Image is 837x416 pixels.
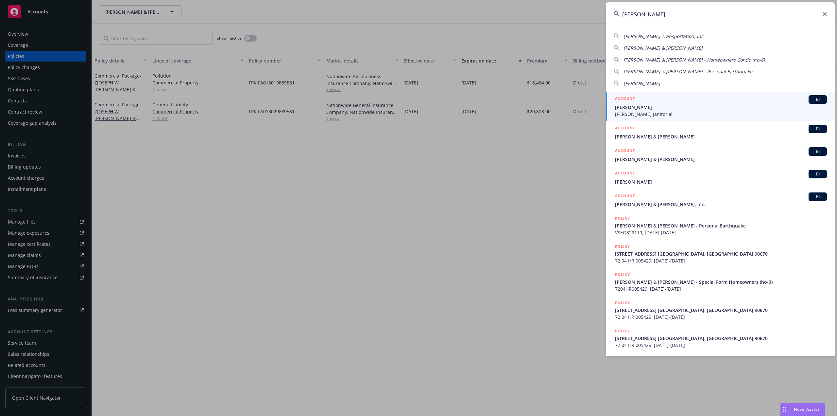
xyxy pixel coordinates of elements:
[615,215,630,222] h5: POLICY
[615,156,827,163] span: [PERSON_NAME] & [PERSON_NAME]
[606,268,835,296] a: POLICY[PERSON_NAME] & [PERSON_NAME] - Special Form Homeowners (ho-3)7204HR005429, [DATE]-[DATE]
[615,178,827,185] span: [PERSON_NAME]
[615,342,827,349] span: 72 04 HR 005429, [DATE]-[DATE]
[811,149,824,154] span: BI
[606,121,835,144] a: ACCOUNTBI[PERSON_NAME] & [PERSON_NAME]
[615,328,630,334] h5: POLICY
[615,229,827,236] span: VSEQ329110, [DATE]-[DATE]
[623,33,705,39] span: [PERSON_NAME] Transportation, Inc.
[615,125,635,133] h5: ACCOUNT
[615,307,827,314] span: [STREET_ADDRESS] [GEOGRAPHIC_DATA], [GEOGRAPHIC_DATA] 90670
[780,403,825,416] button: Nova Assist
[606,324,835,352] a: POLICY[STREET_ADDRESS] [GEOGRAPHIC_DATA], [GEOGRAPHIC_DATA] 9067072 04 HR 005429, [DATE]-[DATE]
[615,147,635,155] h5: ACCOUNT
[615,279,827,285] span: [PERSON_NAME] & [PERSON_NAME] - Special Form Homeowners (ho-3)
[811,171,824,177] span: BI
[794,407,820,412] span: Nova Assist
[615,222,827,229] span: [PERSON_NAME] & [PERSON_NAME] - Personal Earthquake
[623,80,660,86] span: [PERSON_NAME]
[606,92,835,121] a: ACCOUNTBI[PERSON_NAME][PERSON_NAME] Janitorial
[811,97,824,102] span: BI
[615,314,827,320] span: 72 04 HR 005429, [DATE]-[DATE]
[615,257,827,264] span: 72 04 HR 005429, [DATE]-[DATE]
[615,201,827,208] span: [PERSON_NAME] & [PERSON_NAME], Inc.
[780,403,789,416] div: Drag to move
[606,296,835,324] a: POLICY[STREET_ADDRESS] [GEOGRAPHIC_DATA], [GEOGRAPHIC_DATA] 9067072 04 HR 005429, [DATE]-[DATE]
[615,170,635,178] h5: ACCOUNT
[623,45,703,51] span: [PERSON_NAME] & [PERSON_NAME]
[606,189,835,211] a: ACCOUNTBI[PERSON_NAME] & [PERSON_NAME], Inc.
[615,271,630,278] h5: POLICY
[615,243,630,250] h5: POLICY
[623,68,752,75] span: [PERSON_NAME] & [PERSON_NAME] - Personal Earthquake
[811,126,824,132] span: BI
[615,250,827,257] span: [STREET_ADDRESS] [GEOGRAPHIC_DATA], [GEOGRAPHIC_DATA] 90670
[623,57,765,63] span: [PERSON_NAME] & [PERSON_NAME] - Homeowners Condo (ho-6)
[615,111,827,118] span: [PERSON_NAME] Janitorial
[615,104,827,111] span: [PERSON_NAME]
[606,240,835,268] a: POLICY[STREET_ADDRESS] [GEOGRAPHIC_DATA], [GEOGRAPHIC_DATA] 9067072 04 HR 005429, [DATE]-[DATE]
[615,335,827,342] span: [STREET_ADDRESS] [GEOGRAPHIC_DATA], [GEOGRAPHIC_DATA] 90670
[615,192,635,200] h5: ACCOUNT
[811,194,824,200] span: BI
[606,166,835,189] a: ACCOUNTBI[PERSON_NAME]
[615,95,635,103] h5: ACCOUNT
[615,285,827,292] span: 7204HR005429, [DATE]-[DATE]
[606,144,835,166] a: ACCOUNTBI[PERSON_NAME] & [PERSON_NAME]
[615,133,827,140] span: [PERSON_NAME] & [PERSON_NAME]
[606,211,835,240] a: POLICY[PERSON_NAME] & [PERSON_NAME] - Personal EarthquakeVSEQ329110, [DATE]-[DATE]
[606,2,835,26] input: Search...
[615,299,630,306] h5: POLICY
